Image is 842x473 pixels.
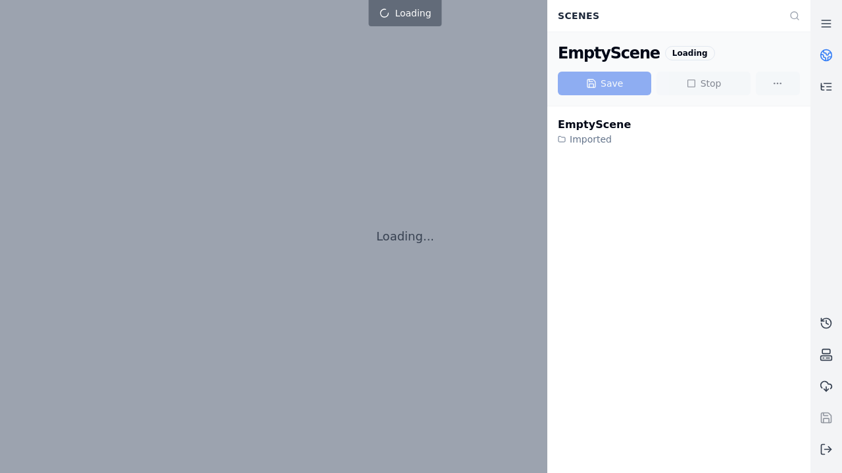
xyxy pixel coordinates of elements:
div: EmptyScene [558,43,660,64]
p: Loading... [376,227,434,246]
div: Scenes [550,3,781,28]
div: EmptyScene [558,117,631,133]
div: Imported [558,133,631,146]
div: Loading [665,46,715,60]
span: Loading [395,7,431,20]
